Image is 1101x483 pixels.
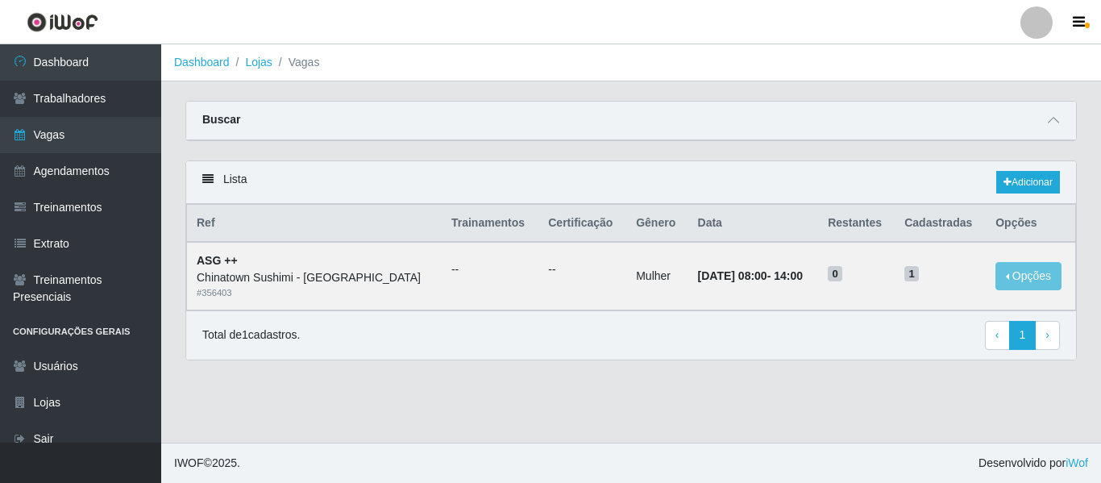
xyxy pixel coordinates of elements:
[986,205,1075,243] th: Opções
[202,327,300,344] p: Total de 1 cadastros.
[985,321,1060,350] nav: pagination
[995,262,1062,290] button: Opções
[197,254,238,267] strong: ASG ++
[818,205,895,243] th: Restantes
[995,328,999,341] span: ‹
[828,266,842,282] span: 0
[626,242,688,310] td: Mulher
[1066,456,1088,469] a: iWof
[688,205,819,243] th: Data
[27,12,98,32] img: CoreUI Logo
[626,205,688,243] th: Gênero
[895,205,986,243] th: Cadastradas
[698,269,767,282] time: [DATE] 08:00
[245,56,272,69] a: Lojas
[698,269,803,282] strong: -
[538,205,626,243] th: Certificação
[187,205,442,243] th: Ref
[451,261,529,278] ul: --
[174,56,230,69] a: Dashboard
[174,455,240,472] span: © 2025 .
[161,44,1101,81] nav: breadcrumb
[174,456,204,469] span: IWOF
[197,269,432,286] div: Chinatown Sushimi - [GEOGRAPHIC_DATA]
[774,269,803,282] time: 14:00
[996,171,1060,194] a: Adicionar
[1035,321,1060,350] a: Next
[442,205,538,243] th: Trainamentos
[904,266,919,282] span: 1
[186,161,1076,204] div: Lista
[202,113,240,126] strong: Buscar
[1045,328,1049,341] span: ›
[985,321,1010,350] a: Previous
[272,54,320,71] li: Vagas
[978,455,1088,472] span: Desenvolvido por
[548,261,617,278] ul: --
[1009,321,1037,350] a: 1
[197,286,432,300] div: # 356403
